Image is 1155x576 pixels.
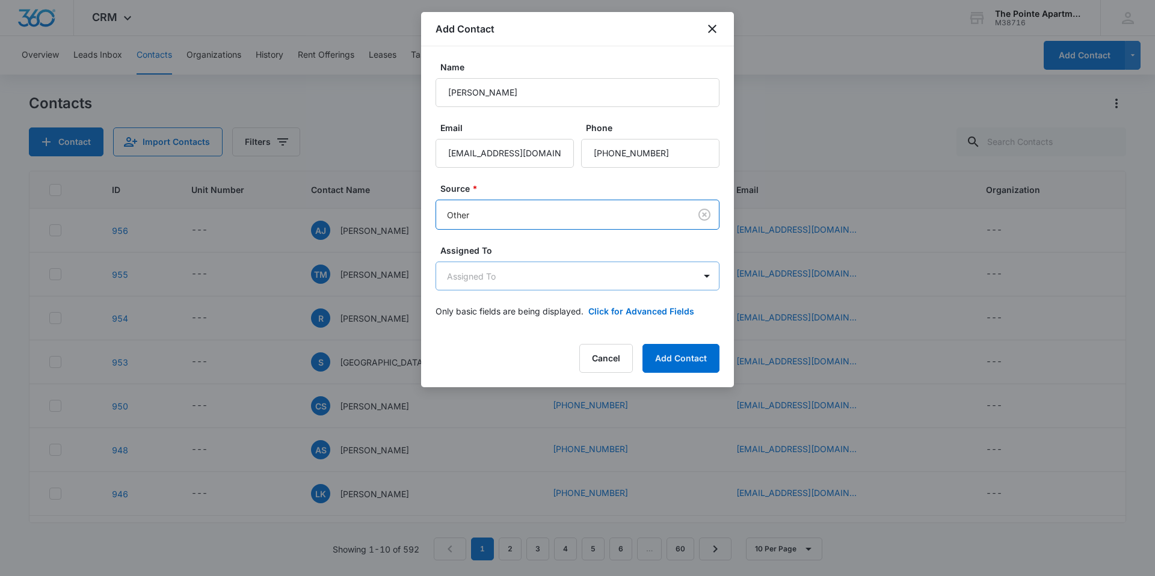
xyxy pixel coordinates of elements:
button: Clear [695,205,714,224]
button: Add Contact [642,344,719,373]
label: Phone [586,121,724,134]
button: close [705,22,719,36]
button: Click for Advanced Fields [588,305,694,317]
label: Email [440,121,579,134]
h1: Add Contact [436,22,494,36]
button: Cancel [579,344,633,373]
p: Only basic fields are being displayed. [436,305,584,317]
label: Source [440,182,724,195]
label: Name [440,61,724,73]
input: Name [436,78,719,107]
label: Assigned To [440,244,724,257]
input: Phone [581,139,719,168]
input: Email [436,139,574,168]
